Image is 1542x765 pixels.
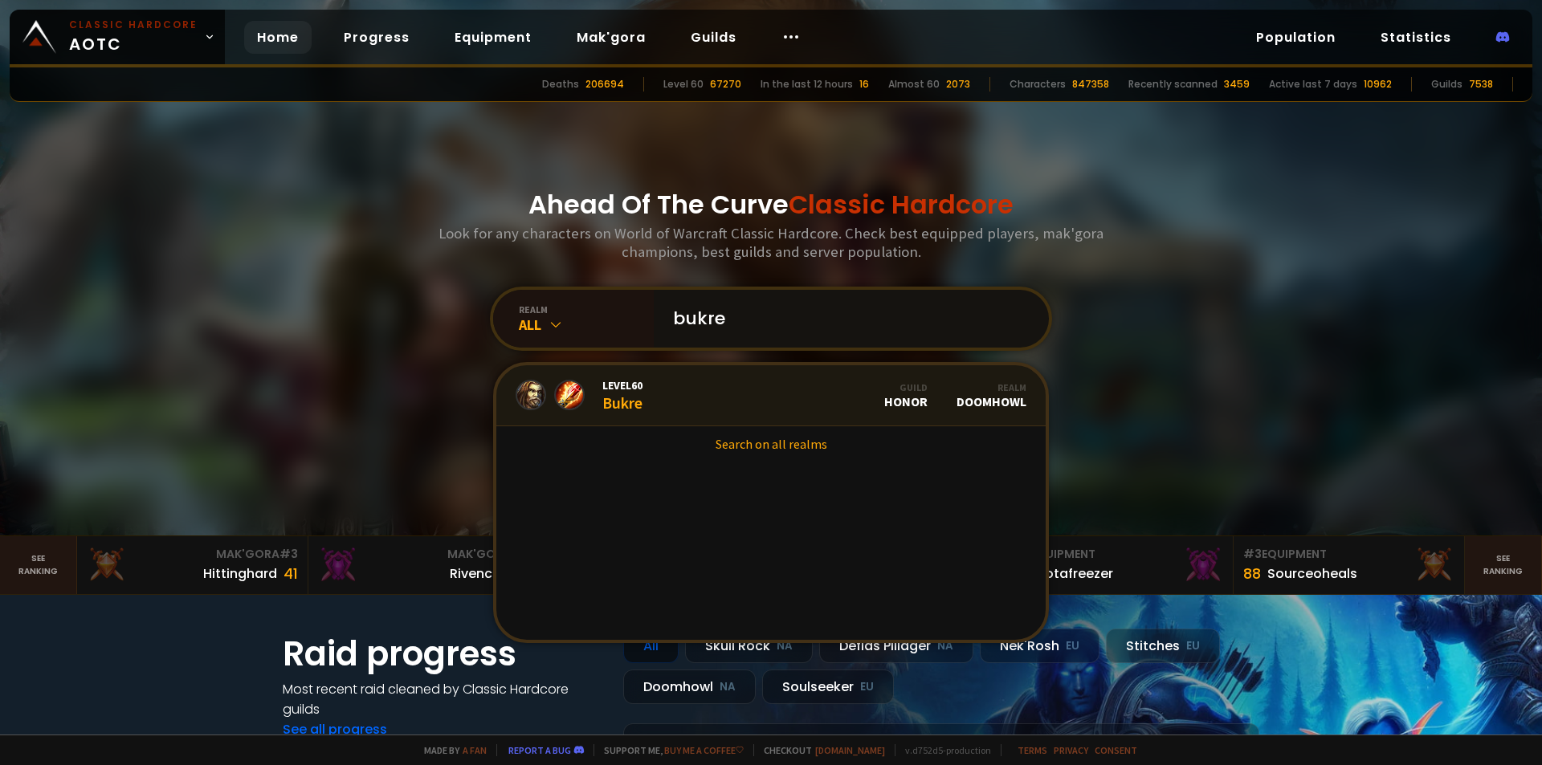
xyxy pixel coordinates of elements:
small: NA [720,679,736,695]
div: Doomhowl [623,669,756,704]
a: Seeranking [1465,536,1542,594]
div: Defias Pillager [819,629,973,663]
small: EU [1186,638,1200,654]
a: [DOMAIN_NAME] [815,744,885,756]
div: 67270 [710,77,741,92]
span: Made by [414,744,487,756]
span: # 3 [279,546,298,562]
a: Mak'gora [564,21,659,54]
div: 847358 [1072,77,1109,92]
a: Progress [331,21,422,54]
div: All [519,315,654,334]
div: Soulseeker [762,669,894,704]
div: Mak'Gora [87,546,298,563]
div: Mak'Gora [318,546,529,563]
span: AOTC [69,18,198,56]
div: Rivench [450,564,500,584]
a: Classic HardcoreAOTC [10,10,225,64]
a: #3Equipment88Sourceoheals [1234,536,1465,594]
div: Recently scanned [1128,77,1218,92]
a: Consent [1095,744,1137,756]
input: Search a character... [663,290,1030,348]
a: Privacy [1054,744,1088,756]
div: Guilds [1431,77,1462,92]
div: 2073 [946,77,970,92]
div: Nek'Rosh [980,629,1099,663]
span: Checkout [753,744,885,756]
span: Level 60 [602,378,642,393]
a: a fan [463,744,487,756]
div: Notafreezer [1036,564,1113,584]
small: NA [777,638,793,654]
h4: Most recent raid cleaned by Classic Hardcore guilds [283,679,604,719]
a: Search on all realms [496,426,1046,462]
div: All [623,629,679,663]
div: Level 60 [663,77,704,92]
a: Report a bug [508,744,571,756]
a: Equipment [442,21,545,54]
div: Equipment [1243,546,1454,563]
small: NA [937,638,953,654]
a: Buy me a coffee [664,744,744,756]
div: Equipment [1012,546,1223,563]
a: Level60BukreGuildHonorRealmDoomhowl [496,365,1046,426]
div: 41 [284,563,298,584]
small: Classic Hardcore [69,18,198,32]
div: Hittinghard [203,564,277,584]
div: Guild [884,381,928,393]
h3: Look for any characters on World of Warcraft Classic Hardcore. Check best equipped players, mak'g... [432,224,1110,261]
div: Active last 7 days [1269,77,1357,92]
div: 16 [859,77,869,92]
a: Population [1243,21,1348,54]
div: Deaths [542,77,579,92]
div: 206694 [585,77,624,92]
a: #2Equipment88Notafreezer [1002,536,1234,594]
div: 10962 [1364,77,1392,92]
div: Stitches [1106,629,1220,663]
a: Home [244,21,312,54]
span: Classic Hardcore [789,186,1014,222]
div: 88 [1243,563,1261,584]
a: Terms [1018,744,1047,756]
h1: Ahead Of The Curve [528,185,1014,224]
h1: Raid progress [283,629,604,679]
div: Characters [1010,77,1066,92]
div: realm [519,303,654,315]
small: EU [860,679,874,695]
div: Bukre [602,378,642,413]
div: 3459 [1224,77,1250,92]
a: See all progress [283,720,387,739]
a: Mak'Gora#3Hittinghard41 [77,536,308,594]
div: Honor [884,381,928,409]
a: Statistics [1368,21,1464,54]
div: Doomhowl [957,381,1026,409]
div: Realm [957,381,1026,393]
span: v. d752d5 - production [895,744,991,756]
div: Skull Rock [685,629,813,663]
a: Mak'Gora#2Rivench100 [308,536,540,594]
div: Almost 60 [888,77,940,92]
div: Sourceoheals [1267,564,1357,584]
span: # 3 [1243,546,1262,562]
span: Support me, [594,744,744,756]
div: 7538 [1469,77,1493,92]
small: EU [1066,638,1079,654]
a: Guilds [678,21,749,54]
div: In the last 12 hours [761,77,853,92]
